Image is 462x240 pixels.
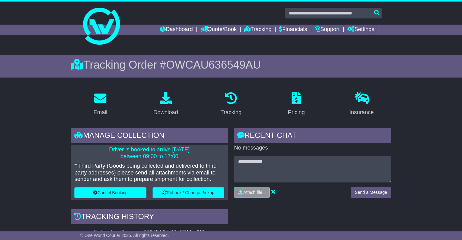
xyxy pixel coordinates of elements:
[279,25,307,35] a: Financials
[234,128,391,145] div: RECENT CHAT
[217,90,245,119] a: Tracking
[345,90,378,119] a: Insurance
[347,25,374,35] a: Settings
[201,25,237,35] a: Quote/Book
[94,108,107,117] div: Email
[144,229,205,236] div: [DATE] 17:00 (GMT +10)
[71,58,391,71] div: Tracking Order #
[288,108,305,117] div: Pricing
[80,233,169,238] span: © One World Courier 2025. All rights reserved.
[244,25,271,35] a: Tracking
[160,25,193,35] a: Dashboard
[74,146,224,160] p: Driver is booked to arrive [DATE] between 09:00 to 17:00
[149,90,182,119] a: Download
[71,209,228,226] div: Tracking history
[74,187,146,198] button: Cancel Booking
[351,187,391,198] button: Send a Message
[90,90,111,119] a: Email
[221,108,241,117] div: Tracking
[74,163,224,183] p: * Third Party (Goods being collected and delivered to third party addresses) please send all atta...
[71,128,228,145] div: Manage collection
[71,229,228,236] div: Estimated Delivery -
[166,58,261,71] span: OWCAU636549AU
[153,108,178,117] div: Download
[315,25,340,35] a: Support
[153,187,224,198] button: Rebook / Change Pickup
[349,108,374,117] div: Insurance
[234,145,391,151] p: No messages
[284,90,309,119] a: Pricing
